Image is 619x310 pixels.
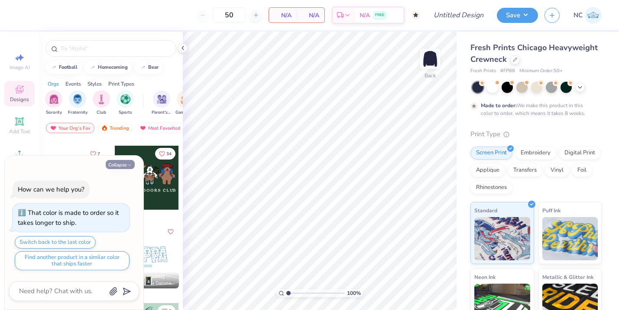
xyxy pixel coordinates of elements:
[152,90,172,116] div: filter for Parent's Weekend
[60,44,171,53] input: Try "Alpha"
[97,109,106,116] span: Club
[45,90,62,116] div: filter for Sorority
[474,217,530,260] img: Standard
[18,185,84,194] div: How can we help you?
[181,94,191,104] img: Game Day Image
[84,61,132,74] button: homecoming
[175,90,195,116] button: filter button
[135,61,162,74] button: bear
[88,80,102,88] div: Styles
[48,80,59,88] div: Orgs
[68,90,88,116] div: filter for Fraternity
[10,64,30,71] span: Image AI
[86,148,104,160] button: Like
[574,7,602,24] a: NC
[139,65,146,70] img: trend_line.gif
[474,272,496,281] span: Neon Ink
[45,61,81,74] button: football
[427,6,490,24] input: Untitled Design
[136,123,185,133] div: Most Favorited
[139,125,146,131] img: most_fav.gif
[470,67,496,75] span: Fresh Prints
[175,109,195,116] span: Game Day
[120,94,130,104] img: Sports Image
[470,42,598,64] span: Fresh Prints Chicago Heavyweight Crewneck
[515,147,556,160] div: Embroidery
[302,11,319,20] span: N/A
[519,67,563,75] span: Minimum Order: 50 +
[119,109,132,116] span: Sports
[166,152,172,156] span: 34
[155,148,175,160] button: Like
[9,128,30,135] span: Add Text
[175,90,195,116] div: filter for Game Day
[421,50,439,67] img: Back
[97,123,133,133] div: Trending
[50,125,57,131] img: most_fav.gif
[500,67,515,75] span: # FP88
[157,94,167,104] img: Parent's Weekend Image
[129,274,165,280] span: [PERSON_NAME]
[470,147,512,160] div: Screen Print
[574,10,583,20] span: NC
[542,217,598,260] img: Puff Ink
[129,280,175,287] span: Kappa Kappa Gamma, [GEOGRAPHIC_DATA]
[360,11,370,20] span: N/A
[474,206,497,215] span: Standard
[97,152,100,156] span: 7
[50,65,57,70] img: trend_line.gif
[59,65,78,70] div: football
[572,164,592,177] div: Foil
[101,125,108,131] img: trending.gif
[108,80,134,88] div: Print Types
[106,160,135,169] button: Collapse
[375,12,384,18] span: FREE
[93,90,110,116] div: filter for Club
[49,94,59,104] img: Sorority Image
[117,90,134,116] div: filter for Sports
[15,251,130,270] button: Find another product in a similar color that ships faster
[470,129,602,139] div: Print Type
[97,94,106,104] img: Club Image
[10,96,29,103] span: Designs
[89,65,96,70] img: trend_line.gif
[152,90,172,116] button: filter button
[165,227,176,237] button: Like
[559,147,601,160] div: Digital Print
[470,181,512,194] div: Rhinestones
[481,102,587,117] div: We make this product in this color to order, which means it takes 8 weeks.
[117,90,134,116] button: filter button
[45,90,62,116] button: filter button
[212,7,246,23] input: – –
[470,164,505,177] div: Applique
[18,208,119,227] div: That color is made to order so it takes longer to ship.
[545,164,569,177] div: Vinyl
[68,90,88,116] button: filter button
[93,90,110,116] button: filter button
[585,7,602,24] img: Natalie Chan
[98,65,128,70] div: homecoming
[542,272,593,281] span: Metallic & Glitter Ink
[148,65,159,70] div: bear
[65,80,81,88] div: Events
[46,123,94,133] div: Your Org's Fav
[425,72,436,80] div: Back
[152,109,172,116] span: Parent's Weekend
[68,109,88,116] span: Fraternity
[15,236,96,249] button: Switch back to the last color
[46,109,62,116] span: Sorority
[508,164,542,177] div: Transfers
[497,8,538,23] button: Save
[73,94,82,104] img: Fraternity Image
[274,11,292,20] span: N/A
[347,289,361,297] span: 100 %
[542,206,561,215] span: Puff Ink
[481,102,517,109] strong: Made to order:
